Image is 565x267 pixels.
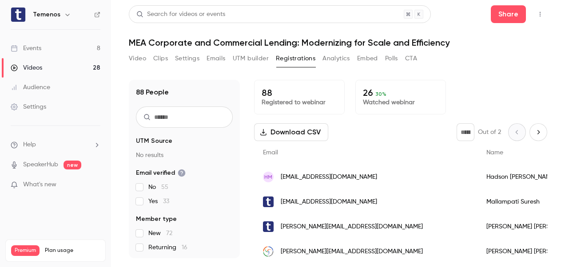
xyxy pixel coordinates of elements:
[33,10,60,19] h6: Temenos
[148,183,168,192] span: No
[90,181,100,189] iframe: Noticeable Trigger
[64,161,81,169] span: new
[11,102,46,111] div: Settings
[385,51,398,66] button: Polls
[281,222,423,232] span: [PERSON_NAME][EMAIL_ADDRESS][DOMAIN_NAME]
[136,10,225,19] div: Search for videos or events
[136,151,233,160] p: No results
[357,51,378,66] button: Embed
[148,243,187,252] span: Returning
[136,169,186,177] span: Email verified
[405,51,417,66] button: CTA
[23,140,36,149] span: Help
[166,230,172,236] span: 72
[478,128,501,137] p: Out of 2
[11,63,42,72] div: Videos
[262,87,337,98] p: 88
[276,51,315,66] button: Registrations
[322,51,350,66] button: Analytics
[375,91,386,97] span: 30 %
[148,197,169,206] span: Yes
[263,196,274,207] img: temenos.com
[281,247,423,256] span: [PERSON_NAME][EMAIL_ADDRESS][DOMAIN_NAME]
[233,51,269,66] button: UTM builder
[529,123,547,141] button: Next page
[163,198,169,204] span: 33
[263,246,274,257] img: yethi.in
[175,51,199,66] button: Settings
[182,244,187,251] span: 16
[136,137,172,145] span: UTM Source
[129,37,547,48] h1: MEA Corporate and Commercial Lending: Modernizing for Scale and Efficiency
[363,98,438,107] p: Watched webinar
[11,44,41,53] div: Events
[281,197,377,207] span: [EMAIL_ADDRESS][DOMAIN_NAME]
[486,149,503,156] span: Name
[11,8,25,22] img: Temenos
[264,173,272,181] span: HM
[11,245,40,256] span: Premium
[161,184,168,190] span: 55
[23,160,58,169] a: SpeakerHub
[491,5,526,23] button: Share
[11,140,100,149] li: help-dropdown-opener
[129,51,146,66] button: Video
[136,215,177,224] span: Member type
[363,87,438,98] p: 26
[23,180,56,189] span: What's new
[281,173,377,182] span: [EMAIL_ADDRESS][DOMAIN_NAME]
[136,87,169,98] h1: 88 People
[263,221,274,232] img: temenos.com
[254,123,328,141] button: Download CSV
[263,149,278,156] span: Email
[45,247,100,254] span: Plan usage
[262,98,337,107] p: Registered to webinar
[153,51,168,66] button: Clips
[533,7,547,21] button: Top Bar Actions
[207,51,225,66] button: Emails
[11,83,50,92] div: Audience
[148,229,172,238] span: New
